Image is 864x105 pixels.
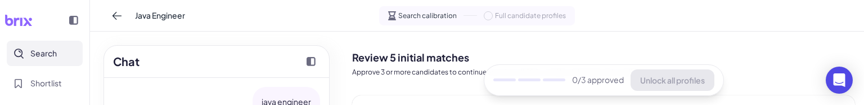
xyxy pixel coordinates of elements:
p: Approve 3 or more candidates to continue and view all 500+ profiles.Add selected candidates to sh... [352,67,855,77]
h2: Chat [113,53,139,70]
button: Collapse chat [302,53,320,71]
h2: Review 5 initial matches [352,50,855,65]
span: Search calibration [398,11,457,21]
button: Shortlist [7,71,83,96]
span: Search [30,47,57,59]
span: 0 /3 approved [572,75,624,86]
span: Full candidate profiles [495,11,566,21]
div: Open Intercom Messenger [826,67,853,94]
span: Java Engineer [135,10,185,21]
button: Search [7,41,83,66]
span: Shortlist [30,77,62,89]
